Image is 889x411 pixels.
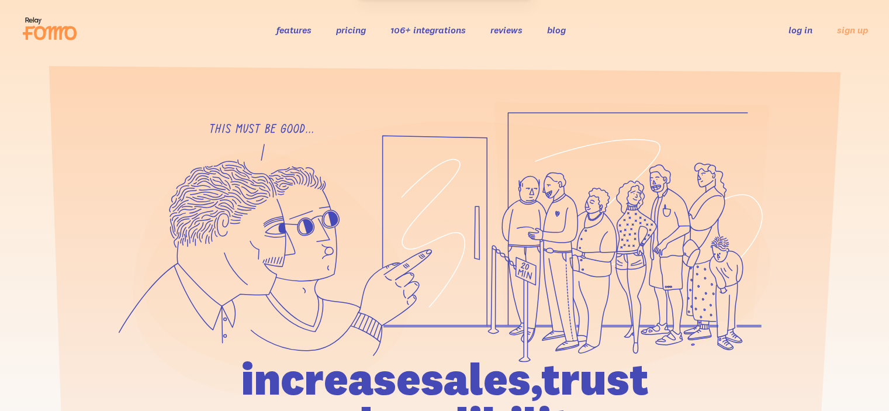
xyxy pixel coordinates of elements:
[547,24,566,36] a: blog
[276,24,312,36] a: features
[336,24,366,36] a: pricing
[837,24,868,36] a: sign up
[390,24,466,36] a: 106+ integrations
[490,24,523,36] a: reviews
[788,24,812,36] a: log in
